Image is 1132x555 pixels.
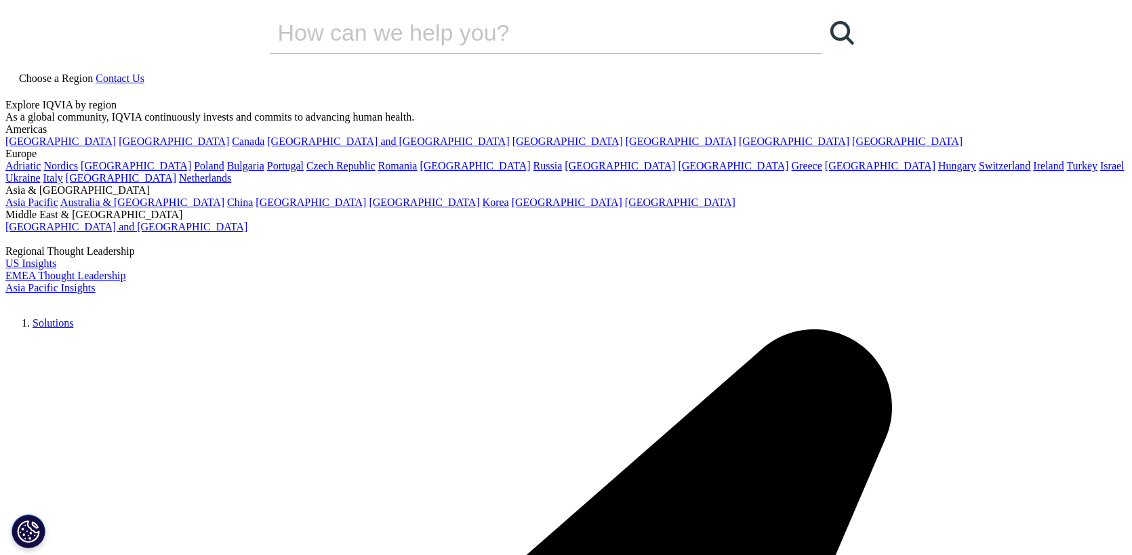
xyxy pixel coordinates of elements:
a: [GEOGRAPHIC_DATA] [5,136,116,147]
a: [GEOGRAPHIC_DATA] and [GEOGRAPHIC_DATA] [5,221,247,232]
a: Hungary [938,160,976,171]
a: Australia & [GEOGRAPHIC_DATA] [60,197,224,208]
a: [GEOGRAPHIC_DATA] [420,160,531,171]
a: [GEOGRAPHIC_DATA] [66,172,176,184]
div: Asia & [GEOGRAPHIC_DATA] [5,184,1127,197]
a: Turkey [1067,160,1098,171]
a: [GEOGRAPHIC_DATA] [256,197,366,208]
a: [GEOGRAPHIC_DATA] [626,136,736,147]
div: As a global community, IQVIA continuously invests and commits to advancing human health. [5,111,1127,123]
a: Canada [232,136,264,147]
a: [GEOGRAPHIC_DATA] [512,136,623,147]
a: [GEOGRAPHIC_DATA] [625,197,735,208]
div: Regional Thought Leadership [5,245,1127,258]
a: Nordics [43,160,78,171]
a: Bulgaria [227,160,264,171]
a: [GEOGRAPHIC_DATA] [119,136,229,147]
a: [GEOGRAPHIC_DATA] [825,160,935,171]
a: Italy [43,172,63,184]
a: Romania [378,160,418,171]
a: Russia [533,160,563,171]
a: [GEOGRAPHIC_DATA] [565,160,675,171]
a: Czech Republic [306,160,376,171]
a: Switzerland [979,160,1030,171]
a: [GEOGRAPHIC_DATA] and [GEOGRAPHIC_DATA] [267,136,509,147]
a: [GEOGRAPHIC_DATA] [852,136,963,147]
svg: Search [830,21,854,45]
span: Choose a Region [19,73,93,84]
a: Poland [194,160,224,171]
a: Netherlands [179,172,231,184]
a: [GEOGRAPHIC_DATA] [679,160,789,171]
a: Asia Pacific Insights [5,282,95,293]
a: Ireland [1034,160,1064,171]
a: China [227,197,253,208]
div: Explore IQVIA by region [5,99,1127,111]
a: Search [822,12,863,53]
button: Cookies Settings [12,514,45,548]
a: Ukraine [5,172,41,184]
div: Americas [5,123,1127,136]
a: US Insights [5,258,56,269]
a: Greece [792,160,822,171]
a: Contact Us [96,73,144,84]
a: Adriatic [5,160,41,171]
input: Search [270,12,784,53]
a: Korea [483,197,509,208]
a: [GEOGRAPHIC_DATA] [512,197,622,208]
a: [GEOGRAPHIC_DATA] [369,197,480,208]
a: Portugal [267,160,304,171]
div: Europe [5,148,1127,160]
a: Israel [1100,160,1125,171]
a: [GEOGRAPHIC_DATA] [81,160,191,171]
a: Solutions [33,317,73,329]
div: Middle East & [GEOGRAPHIC_DATA] [5,209,1127,221]
a: Asia Pacific [5,197,58,208]
a: [GEOGRAPHIC_DATA] [739,136,849,147]
a: EMEA Thought Leadership [5,270,125,281]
